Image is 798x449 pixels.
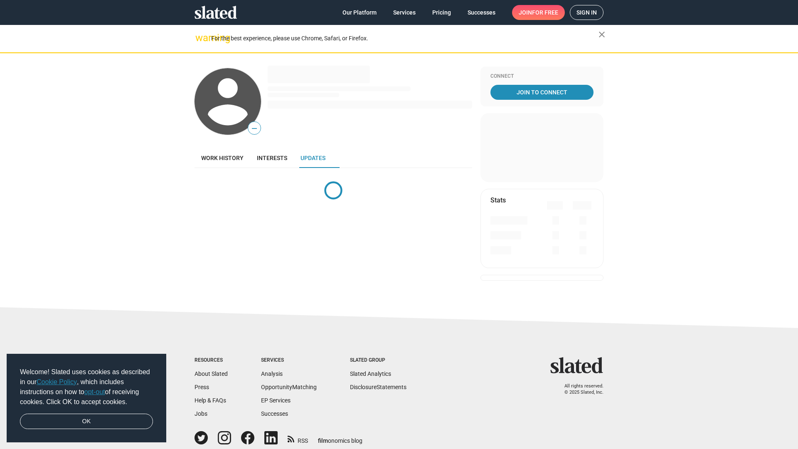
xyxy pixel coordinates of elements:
span: — [248,123,261,134]
a: About Slated [195,370,228,377]
a: Analysis [261,370,283,377]
p: All rights reserved. © 2025 Slated, Inc. [556,383,603,395]
a: Join To Connect [490,85,594,100]
a: Help & FAQs [195,397,226,404]
a: Pricing [426,5,458,20]
a: Updates [294,148,332,168]
a: Press [195,384,209,390]
a: Cookie Policy [37,378,77,385]
span: Welcome! Slated uses cookies as described in our , which includes instructions on how to of recei... [20,367,153,407]
span: film [318,437,328,444]
a: RSS [288,432,308,445]
span: Interests [257,155,287,161]
span: Successes [468,5,495,20]
a: Successes [261,410,288,417]
a: Our Platform [336,5,383,20]
span: Sign in [576,5,597,20]
a: EP Services [261,397,291,404]
a: Interests [250,148,294,168]
span: Join [519,5,558,20]
span: Updates [300,155,325,161]
a: Joinfor free [512,5,565,20]
a: opt-out [84,388,105,395]
a: filmonomics blog [318,430,362,445]
span: Services [393,5,416,20]
a: DisclosureStatements [350,384,406,390]
span: Work history [201,155,244,161]
a: OpportunityMatching [261,384,317,390]
a: Sign in [570,5,603,20]
a: dismiss cookie message [20,414,153,429]
a: Work history [195,148,250,168]
span: Our Platform [342,5,377,20]
div: Services [261,357,317,364]
a: Services [387,5,422,20]
mat-icon: warning [195,33,205,43]
a: Slated Analytics [350,370,391,377]
div: Connect [490,73,594,80]
mat-card-title: Stats [490,196,506,205]
a: Successes [461,5,502,20]
div: Slated Group [350,357,406,364]
span: Pricing [432,5,451,20]
a: Jobs [195,410,207,417]
div: cookieconsent [7,354,166,443]
span: Join To Connect [492,85,592,100]
div: Resources [195,357,228,364]
div: For the best experience, please use Chrome, Safari, or Firefox. [211,33,598,44]
mat-icon: close [597,30,607,39]
span: for free [532,5,558,20]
